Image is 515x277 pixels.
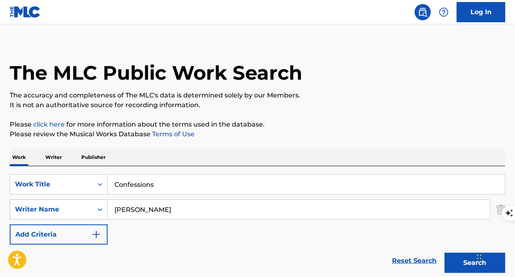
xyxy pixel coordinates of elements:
p: The accuracy and completeness of The MLC's data is determined solely by our Members. [10,91,505,100]
iframe: Chat Widget [475,238,515,277]
img: search [418,7,428,17]
div: Writer Name [15,205,88,214]
p: Publisher [79,149,108,166]
h1: The MLC Public Work Search [10,61,302,85]
p: Writer [43,149,64,166]
button: Add Criteria [10,224,108,245]
div: Work Title [15,180,88,189]
div: Help [436,4,452,20]
a: Log In [457,2,505,22]
img: help [439,7,449,17]
img: Delete Criterion [496,199,505,220]
form: Search Form [10,174,505,277]
a: Reset Search [388,252,441,270]
p: Work [10,149,28,166]
button: Search [445,253,505,273]
img: MLC Logo [10,6,41,18]
p: Please for more information about the terms used in the database. [10,120,505,129]
p: Please review the Musical Works Database [10,129,505,139]
a: Terms of Use [150,130,195,138]
div: Drag [477,246,482,271]
a: Public Search [415,4,431,20]
a: click here [33,121,65,128]
img: 9d2ae6d4665cec9f34b9.svg [91,230,101,239]
p: It is not an authoritative source for recording information. [10,100,505,110]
